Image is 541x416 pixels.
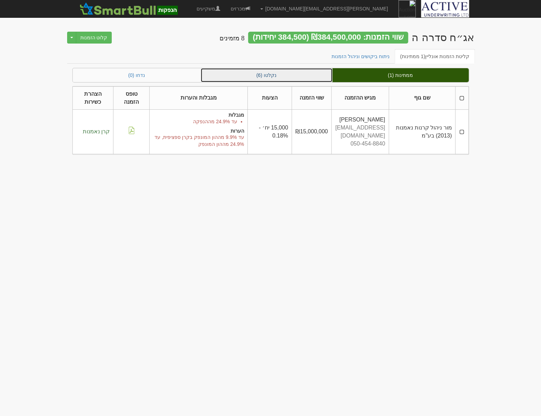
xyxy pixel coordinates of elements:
a: ניתוח ביקושים וניהול הזמנות [326,49,395,64]
th: הצעות [248,86,292,110]
div: 050-454-8840 [335,140,385,148]
th: מגבלות והערות [150,86,248,110]
a: נדחו (0) [73,68,201,82]
div: [EMAIL_ADDRESS][DOMAIN_NAME] [335,124,385,140]
a: קליטת הזמנות אונליין(1 ממתינות) [395,49,475,64]
td: מור ניהול קרנות נאמנות (2013) בע"מ [389,110,455,154]
th: טופס הזמנה [113,86,150,110]
div: [PERSON_NAME] [335,116,385,124]
th: שווי הזמנה [292,86,331,110]
span: קרן נאמנות [83,128,110,134]
td: ₪15,000,000 [292,110,331,154]
span: 15,000 יח׳ - 0.18% [259,125,288,139]
img: pdf-file-icon.png [128,127,135,134]
p: עד 9.9% מההון המונפק בקרן ספציפית, עד 24.9% מההון המונפק [153,134,244,148]
div: שווי הזמנות: ₪384,500,000 (384,500 יחידות) [248,32,408,44]
span: (1 ממתינות) [400,54,425,59]
h5: הערות [153,128,244,134]
div: ספיר פקדונות בעמ - אג״ח (סדרה ה) - הנפקה לציבור [412,32,474,43]
th: מגיש ההזמנה [332,86,389,110]
img: SmartBull Logo [78,2,180,16]
th: הצהרת כשירות [72,86,113,110]
button: קלוט הזמנות [76,32,112,44]
a: נקלטו (6) [201,68,332,82]
a: ממתינות (1) [332,68,469,82]
li: עד 24.9% מההנפקה [153,118,237,125]
th: שם גוף [389,86,455,110]
h4: 8 מזמינים [220,35,245,42]
h5: מגבלות [153,112,244,118]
